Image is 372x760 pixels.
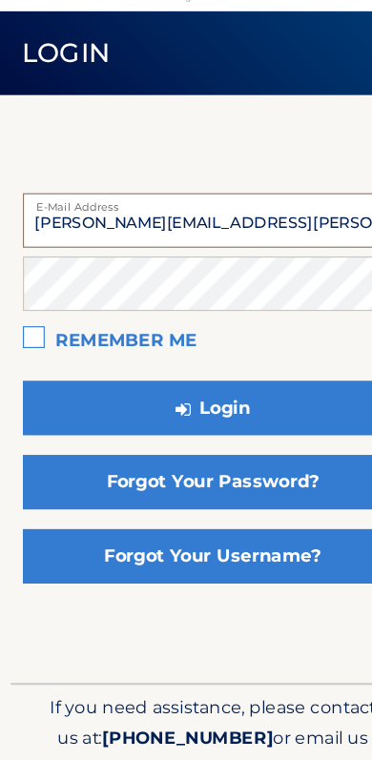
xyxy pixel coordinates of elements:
[90,690,239,709] span: [PHONE_NUMBER]
[20,387,352,435] button: Login
[313,19,353,51] button: Menu
[20,517,352,565] a: Forgot Your Username?
[20,223,352,238] label: E-Mail Address
[20,334,352,372] label: Remember Me
[20,452,352,500] a: Forgot Your Password?
[29,19,172,67] a: Cal Automotive
[19,87,96,114] span: Login
[20,223,352,271] input: E-Mail Address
